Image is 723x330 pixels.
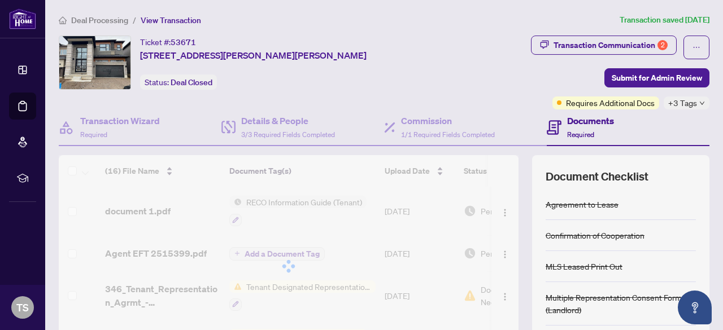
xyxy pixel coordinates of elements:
span: Deal Processing [71,15,128,25]
span: TS [16,300,29,315]
div: Multiple Representation Consent Form (Landlord) [546,291,696,316]
button: Submit for Admin Review [604,68,709,87]
button: Open asap [678,291,712,324]
span: Requires Additional Docs [566,96,655,109]
h4: Transaction Wizard [80,114,160,127]
img: logo [9,8,36,29]
span: +3 Tags [668,96,697,109]
span: 3/3 Required Fields Completed [241,130,335,139]
h4: Documents [567,114,614,127]
span: down [699,100,705,106]
h4: Commission [401,114,495,127]
span: Required [567,130,594,139]
button: Transaction Communication2 [531,36,677,55]
div: Transaction Communication [554,36,668,54]
div: MLS Leased Print Out [546,260,622,272]
span: Required [80,130,107,139]
article: Transaction saved [DATE] [620,14,709,27]
span: Document Checklist [546,169,648,184]
span: 53671 [171,37,196,47]
span: 1/1 Required Fields Completed [401,130,495,139]
div: Agreement to Lease [546,198,619,210]
div: 2 [657,40,668,50]
div: Ticket #: [140,36,196,49]
h4: Details & People [241,114,335,127]
span: Deal Closed [171,77,212,87]
span: Submit for Admin Review [612,69,702,87]
li: / [133,14,136,27]
img: IMG-X12263677_1.jpg [59,36,130,89]
div: Confirmation of Cooperation [546,229,644,241]
span: home [59,16,67,24]
span: [STREET_ADDRESS][PERSON_NAME][PERSON_NAME] [140,49,367,62]
span: ellipsis [692,43,700,51]
div: Status: [140,74,217,90]
span: View Transaction [141,15,201,25]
